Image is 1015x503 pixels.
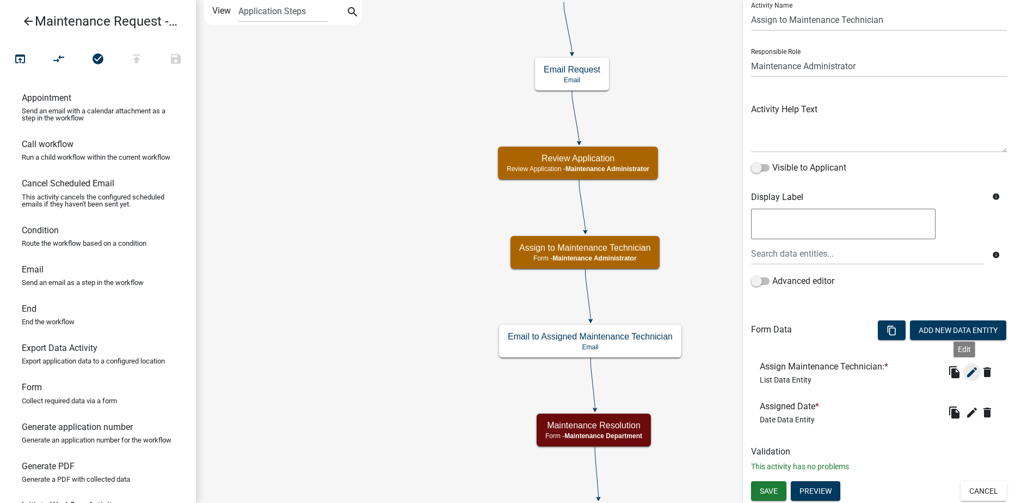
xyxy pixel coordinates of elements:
[760,487,778,495] span: Save
[878,320,906,340] button: content_copy
[963,404,981,421] button: edit
[791,481,840,501] button: Preview
[981,363,998,381] wm-modal-confirm: Delete
[507,153,649,163] h5: Review Application
[751,161,846,174] label: Visible to Applicant
[22,382,42,392] h6: Form
[751,481,786,501] button: Save
[14,52,27,68] i: open_in_browser
[981,366,994,379] i: delete
[130,52,143,68] i: publish
[760,375,811,384] span: List Data Entity
[760,401,823,411] h6: Assigned Date
[344,4,361,22] button: search
[963,363,981,381] button: edit
[552,254,636,262] span: Maintenance Administrator
[22,422,133,432] h6: Generate application number
[545,432,642,440] p: Form -
[961,481,1007,501] button: Cancel
[39,48,78,71] button: Auto Layout
[544,76,600,84] p: Email
[22,476,130,483] p: Generate a PDF with collected data
[887,325,897,336] i: content_copy
[981,406,994,419] i: delete
[91,52,104,68] i: check_circle
[22,343,97,353] h6: Export Data Activity
[992,251,1000,259] i: info
[981,404,998,421] wm-modal-confirm: Delete
[519,243,651,253] h5: Assign to Maintenance Technician
[117,48,156,71] button: Publish
[1,48,195,74] div: Workflow actions
[78,48,118,71] button: No problems
[544,64,600,75] h5: Email Request
[22,461,75,471] h6: Generate PDF
[545,420,642,431] h5: Maintenance Resolution
[946,404,963,421] button: file_copy
[22,264,44,275] h6: Email
[760,415,815,424] span: Date Data Entity
[22,93,71,103] h6: Appointment
[53,52,66,68] i: compare_arrows
[9,9,179,34] a: Maintenance Request - Internal Employee Use
[22,139,73,149] h6: Call workflow
[156,48,195,71] button: Save
[564,432,642,440] span: Maintenance Department
[981,404,998,421] button: delete
[22,318,75,325] p: End the workflow
[910,320,1006,340] button: Add New Data Entity
[751,192,984,202] h6: Display Label
[751,446,1007,457] h6: Validation
[946,363,963,381] button: file_copy
[346,5,359,21] i: search
[22,437,171,444] p: Generate an application number for the workflow
[965,406,979,419] i: edit
[169,52,182,68] i: save
[22,279,144,286] p: Send an email as a step in the workflow
[751,461,1007,472] p: This activity has no problems
[519,254,651,262] p: Form -
[760,361,893,372] h6: Assign Maintenance Technician:
[22,225,59,235] h6: Condition
[751,243,984,265] input: Search data entities...
[992,193,1000,201] i: info
[954,341,975,357] div: Edit
[1,48,40,71] button: Test Workflow
[565,165,649,173] span: Maintenance Administrator
[22,357,165,365] p: Export application data to a configured location
[22,193,174,208] p: This activity cancels the configured scheduled emails if they haven't been sent yet.
[965,366,979,379] i: edit
[22,240,146,247] p: Route the workflow based on a condition
[948,406,961,419] i: file_copy
[508,343,673,351] p: Email
[22,178,114,189] h6: Cancel Scheduled Email
[751,275,834,288] label: Advanced editor
[22,397,117,404] p: Collect required data via a form
[981,363,998,381] button: delete
[878,326,906,335] wm-modal-confirm: Bulk Actions
[22,154,170,161] p: Run a child workflow within the current workflow
[508,331,673,342] h5: Email to Assigned Maintenance Technician
[22,15,35,30] i: arrow_back
[948,366,961,379] i: file_copy
[751,324,792,335] h6: Form Data
[507,165,649,173] p: Review Application -
[22,107,174,122] p: Send an email with a calendar attachment as a step in the workflow
[22,304,36,314] h6: End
